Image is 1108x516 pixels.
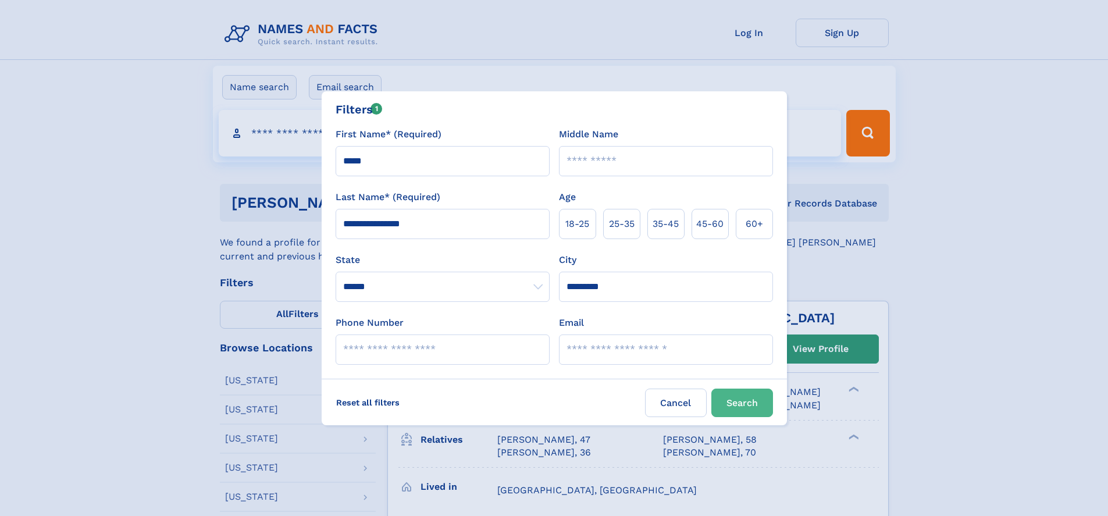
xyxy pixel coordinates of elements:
[559,253,576,267] label: City
[653,217,679,231] span: 35‑45
[696,217,724,231] span: 45‑60
[609,217,635,231] span: 25‑35
[746,217,763,231] span: 60+
[645,389,707,417] label: Cancel
[336,101,383,118] div: Filters
[565,217,589,231] span: 18‑25
[336,253,550,267] label: State
[559,316,584,330] label: Email
[559,190,576,204] label: Age
[559,127,618,141] label: Middle Name
[336,190,440,204] label: Last Name* (Required)
[711,389,773,417] button: Search
[329,389,407,417] label: Reset all filters
[336,316,404,330] label: Phone Number
[336,127,441,141] label: First Name* (Required)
